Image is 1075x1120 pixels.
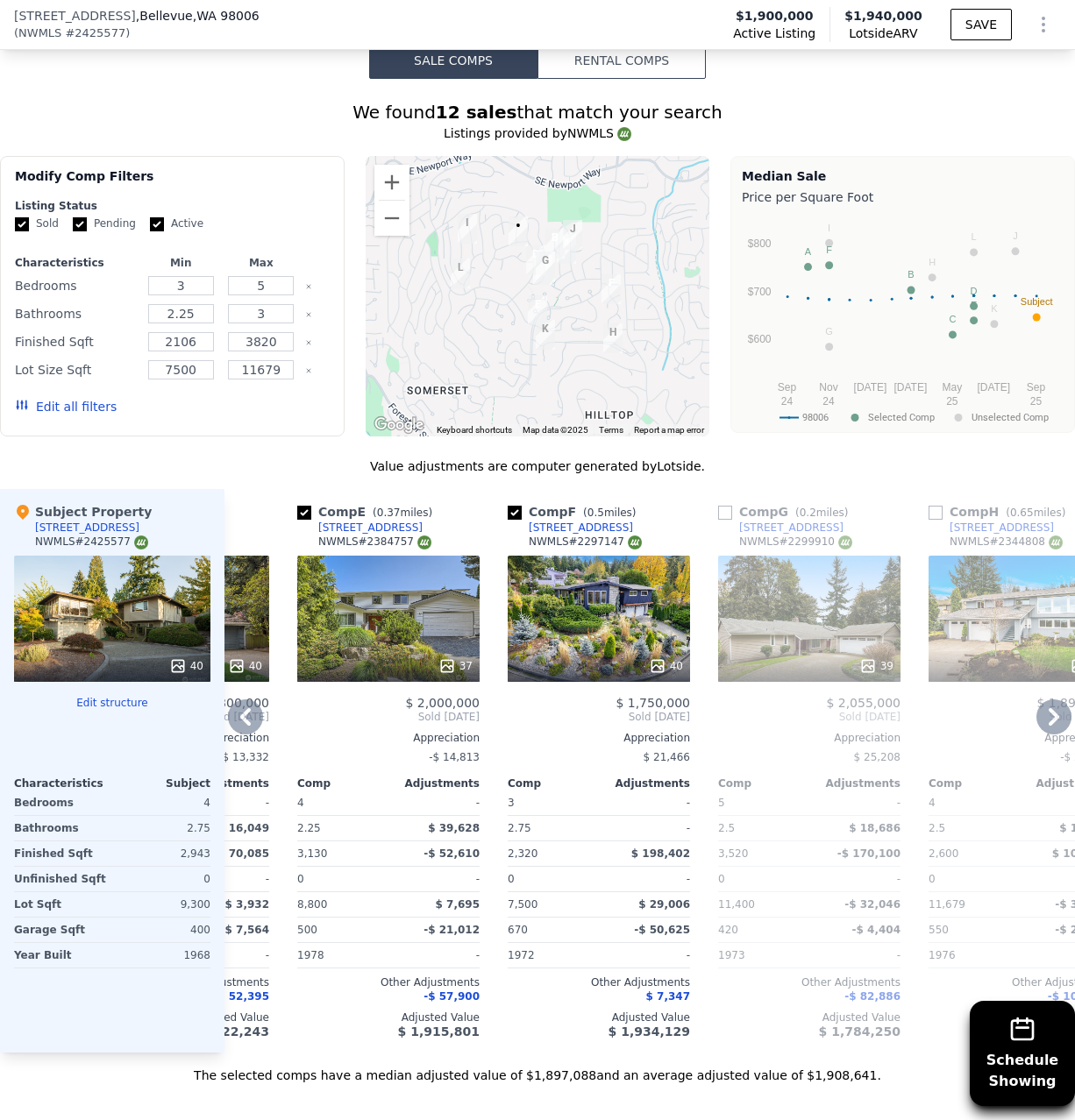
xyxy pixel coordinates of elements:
[14,918,109,942] div: Garage Sqft
[736,7,814,25] span: $1,900,000
[15,398,117,415] button: Edit all filters
[508,797,515,809] span: 3
[826,696,901,710] span: $ 2,055,000
[718,847,748,860] span: 3,520
[718,1010,901,1024] div: Adjusted Value
[458,214,477,244] div: 4451 139th Ave SE
[1030,395,1043,408] text: 25
[742,167,1064,185] div: Median Sale
[523,425,588,435] span: Map data ©2025
[65,25,125,42] span: # 2425577
[297,710,480,724] span: Sold [DATE]
[950,521,1054,535] div: [STREET_ADDRESS]
[116,892,210,917] div: 9,300
[991,303,998,314] text: K
[14,892,109,917] div: Lot Sqft
[852,924,901,936] span: -$ 4,404
[15,167,330,199] div: Modify Comp Filters
[508,776,599,790] div: Comp
[819,1024,901,1038] span: $ 1,784,250
[392,943,480,968] div: -
[15,217,29,231] input: Sold
[14,25,130,42] div: ( )
[297,776,388,790] div: Comp
[297,943,385,968] div: 1978
[849,822,901,834] span: $ 18,686
[644,751,690,763] span: $ 21,466
[195,696,269,710] span: $ 1,800,000
[805,246,812,257] text: A
[182,943,269,968] div: -
[908,269,914,280] text: B
[778,381,797,393] text: Sep
[318,535,431,549] div: NWMLS # 2384757
[800,507,816,519] span: 0.2
[374,165,409,200] button: Zoom in
[929,847,958,860] span: 2,600
[949,314,956,324] text: C
[950,535,1063,549] div: NWMLS # 2344808
[424,847,480,860] span: -$ 52,610
[822,395,835,408] text: 24
[929,873,936,885] span: 0
[182,867,269,891] div: -
[508,731,690,745] div: Appreciation
[509,216,528,246] div: 14201 SE 45th St
[634,425,704,435] a: Report a map error
[218,751,269,763] span: -$ 13,332
[424,924,480,936] span: -$ 21,012
[718,873,725,885] span: 0
[370,414,428,436] a: Open this area in Google Maps (opens a new window)
[35,535,148,549] div: NWMLS # 2425577
[297,503,439,521] div: Comp E
[73,216,136,231] label: Pending
[826,245,832,255] text: F
[305,311,312,318] button: Clear
[508,943,595,968] div: 1972
[802,412,829,423] text: 98006
[733,25,815,42] span: Active Listing
[14,867,109,891] div: Unfinished Sqft
[14,503,152,521] div: Subject Property
[73,217,87,231] input: Pending
[838,535,852,549] img: NWMLS Logo
[217,822,269,834] span: $ 16,049
[718,731,901,745] div: Appreciation
[182,790,269,815] div: -
[436,898,480,911] span: $ 7,695
[809,776,901,790] div: Adjustments
[297,816,385,840] div: 2.25
[646,990,690,1003] span: $ 7,347
[217,847,269,860] span: $ 70,085
[221,898,269,911] span: -$ 3,932
[297,847,327,860] span: 3,130
[828,223,830,233] text: I
[844,990,901,1003] span: -$ 82,886
[929,521,1054,535] a: [STREET_ADDRESS]
[537,42,706,79] button: Rental Comps
[718,710,901,724] span: Sold [DATE]
[14,841,109,866] div: Finished Sqft
[718,943,806,968] div: 1973
[297,975,480,989] div: Other Adjustments
[868,412,935,423] text: Selected Comp
[508,503,644,521] div: Comp F
[193,9,260,23] span: , WA 98006
[14,776,112,790] div: Characteristics
[392,790,480,815] div: -
[305,339,312,346] button: Clear
[224,256,298,270] div: Max
[602,274,621,304] div: 4676 148th Pl SE
[14,943,109,968] div: Year Built
[35,521,139,535] div: [STREET_ADDRESS]
[748,237,772,250] text: $800
[819,381,837,393] text: Nov
[942,381,962,393] text: May
[971,300,977,310] text: E
[508,873,515,885] span: 0
[587,507,604,519] span: 0.5
[451,259,470,288] div: 13610 Somerset Ln SE
[628,535,642,549] img: NWMLS Logo
[116,943,210,968] div: 1968
[837,847,901,860] span: -$ 170,100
